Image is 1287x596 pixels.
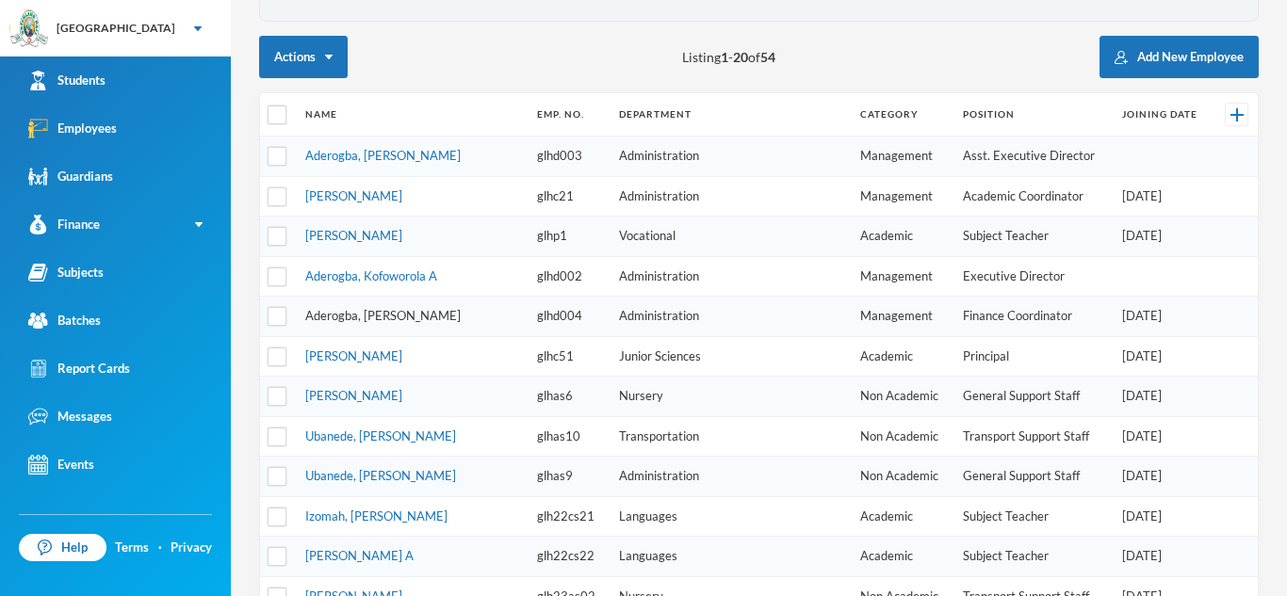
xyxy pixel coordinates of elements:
td: glhd003 [528,137,610,177]
div: Guardians [28,167,113,186]
td: Executive Director [953,256,1113,297]
a: Terms [115,539,149,557]
td: Principal [953,336,1113,377]
td: Languages [610,537,851,577]
td: glh22cs21 [528,496,610,537]
a: [PERSON_NAME] [305,388,402,403]
td: Non Academic [851,377,953,417]
td: Subject Teacher [953,217,1113,257]
td: Administration [610,297,851,337]
td: glhas9 [528,457,610,497]
td: [DATE] [1113,496,1213,537]
td: Academic [851,496,953,537]
td: [DATE] [1113,176,1213,217]
a: Help [19,534,106,562]
td: Management [851,176,953,217]
td: glhc51 [528,336,610,377]
th: Department [610,93,851,137]
a: Aderogba, Kofoworola A [305,268,437,283]
td: Management [851,256,953,297]
td: [DATE] [1113,537,1213,577]
td: glhd002 [528,256,610,297]
td: Nursery [610,377,851,417]
a: Ubanede, [PERSON_NAME] [305,428,456,443]
td: Non Academic [851,457,953,497]
td: Non Academic [851,416,953,457]
td: glh22cs22 [528,537,610,577]
th: Name [296,93,528,137]
td: General Support Staff [953,457,1113,497]
td: Academic [851,336,953,377]
a: [PERSON_NAME] [305,228,402,243]
div: [GEOGRAPHIC_DATA] [57,20,175,37]
td: Administration [610,176,851,217]
td: [DATE] [1113,297,1213,337]
td: General Support Staff [953,377,1113,417]
a: [PERSON_NAME] [305,188,402,203]
div: · [158,539,162,557]
b: 54 [760,49,775,65]
a: Aderogba, [PERSON_NAME] [305,308,461,323]
td: Vocational [610,217,851,257]
td: Management [851,137,953,177]
td: glhas10 [528,416,610,457]
td: Transportation [610,416,851,457]
td: [DATE] [1113,217,1213,257]
div: Employees [28,119,117,138]
td: Asst. Executive Director [953,137,1113,177]
a: Izomah, [PERSON_NAME] [305,508,448,524]
a: [PERSON_NAME] A [305,548,414,563]
td: [DATE] [1113,336,1213,377]
td: Academic [851,217,953,257]
td: Academic [851,537,953,577]
td: [DATE] [1113,416,1213,457]
button: Add New Employee [1100,36,1259,78]
td: glhp1 [528,217,610,257]
td: Administration [610,137,851,177]
td: Administration [610,457,851,497]
td: Languages [610,496,851,537]
th: Joining Date [1113,93,1213,137]
td: Subject Teacher [953,496,1113,537]
a: [PERSON_NAME] [305,348,402,363]
td: glhc21 [528,176,610,217]
td: Transport Support Staff [953,416,1113,457]
td: [DATE] [1113,377,1213,417]
a: Ubanede, [PERSON_NAME] [305,468,456,483]
th: Category [851,93,953,137]
div: Students [28,71,106,90]
th: Position [953,93,1113,137]
td: glhd004 [528,297,610,337]
a: Privacy [171,539,212,557]
div: Finance [28,215,100,234]
td: Finance Coordinator [953,297,1113,337]
td: Administration [610,256,851,297]
td: Junior Sciences [610,336,851,377]
b: 20 [733,49,748,65]
b: 1 [721,49,728,65]
td: Subject Teacher [953,537,1113,577]
div: Subjects [28,263,104,282]
div: Messages [28,407,112,427]
div: Batches [28,311,101,330]
img: + [1230,108,1244,121]
button: Actions [259,36,348,78]
span: Listing - of [682,47,775,67]
a: Aderogba, [PERSON_NAME] [305,148,461,163]
th: Emp. No. [528,93,610,137]
div: Report Cards [28,359,130,379]
img: logo [10,10,48,48]
div: Events [28,455,94,475]
td: Academic Coordinator [953,176,1113,217]
td: glhas6 [528,377,610,417]
td: [DATE] [1113,457,1213,497]
td: Management [851,297,953,337]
